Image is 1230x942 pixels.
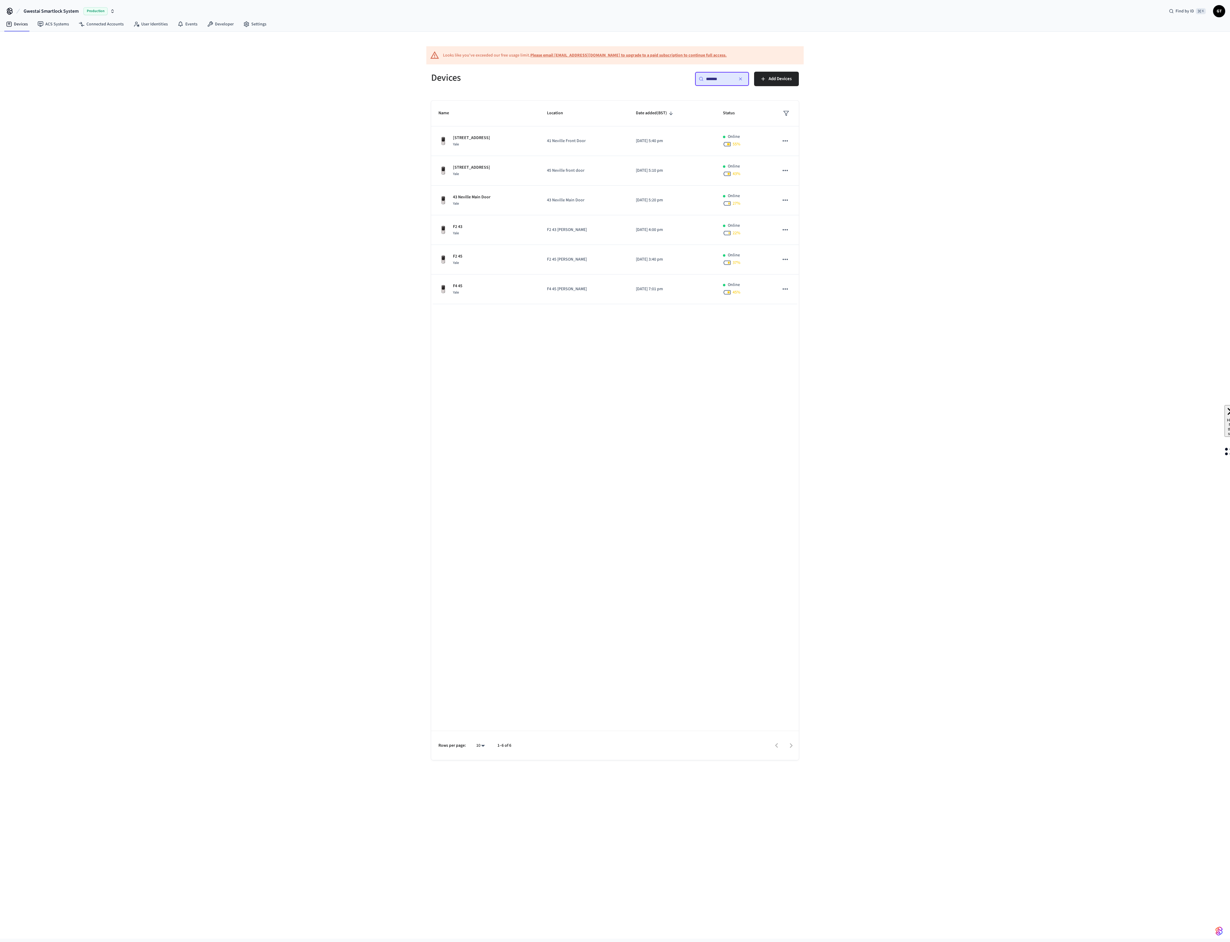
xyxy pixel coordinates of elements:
span: Date added(BST) [636,109,675,118]
p: [DATE] 3:40 pm [636,256,709,263]
p: F2 43 [453,224,462,230]
span: Production [83,7,108,15]
img: Yale Assure Touchscreen Wifi Smart Lock, Satin Nickel, Front [438,196,448,205]
p: Online [728,282,740,288]
a: User Identities [129,19,173,30]
p: 41 Neville Front Door [547,138,621,144]
p: Rows per page: [438,742,466,749]
span: Status [723,109,743,118]
img: SeamLogoGradient.69752ec5.svg [1215,926,1223,936]
span: 27 % [733,200,740,206]
span: 45 % [733,289,740,295]
p: F4 45 [PERSON_NAME] [547,286,621,292]
p: F2 43 [PERSON_NAME] [547,227,621,233]
a: ACS Systems [33,19,74,30]
p: 43 Neville Main Door [453,194,490,200]
span: Name [438,109,457,118]
p: Online [728,223,740,229]
p: [DATE] 5:20 pm [636,197,709,203]
span: 43 % [733,171,740,177]
span: 55 % [733,141,740,147]
a: Devices [1,19,33,30]
p: F2 45 [PERSON_NAME] [547,256,621,263]
span: GT [1214,6,1225,17]
div: 10 [473,741,488,750]
p: Online [728,193,740,199]
p: Online [728,252,740,258]
p: [STREET_ADDRESS] [453,164,490,171]
span: 22 % [733,230,740,236]
p: [STREET_ADDRESS] [453,135,490,141]
div: Looks like you've exceeded our free usage limit. [443,52,727,59]
p: F2 45 [453,253,462,260]
p: [DATE] 7:01 pm [636,286,709,292]
img: Yale Assure Touchscreen Wifi Smart Lock, Satin Nickel, Front [438,225,448,235]
span: Yale [453,171,459,177]
img: Yale Assure Touchscreen Wifi Smart Lock, Satin Nickel, Front [438,284,448,294]
button: GT [1213,5,1225,17]
p: 45 Neville front door [547,167,621,174]
span: Location [547,109,571,118]
a: Settings [239,19,271,30]
img: Yale Assure Touchscreen Wifi Smart Lock, Satin Nickel, Front [438,166,448,176]
p: F4 45 [453,283,462,289]
div: Find by ID⌘ K [1164,6,1211,17]
a: Please email [EMAIL_ADDRESS][DOMAIN_NAME] to upgrade to a paid subscription to continue full access. [530,52,727,58]
a: Events [173,19,202,30]
span: Yale [453,201,459,206]
table: sticky table [431,101,799,304]
p: 1–6 of 6 [497,742,511,749]
span: Yale [453,290,459,295]
a: Connected Accounts [74,19,129,30]
span: Yale [453,142,459,147]
button: Add Devices [754,72,799,86]
span: Add Devices [769,75,792,83]
p: [DATE] 5:40 pm [636,138,709,144]
span: ⌘ K [1196,8,1206,14]
a: Developer [202,19,239,30]
p: Online [728,134,740,140]
img: Yale Assure Touchscreen Wifi Smart Lock, Satin Nickel, Front [438,136,448,146]
p: Online [728,163,740,170]
h5: Devices [431,72,611,84]
span: Yale [453,260,459,265]
p: 43 Neville Main Door [547,197,621,203]
img: Yale Assure Touchscreen Wifi Smart Lock, Satin Nickel, Front [438,255,448,265]
p: [DATE] 5:10 pm [636,167,709,174]
span: Find by ID [1176,8,1194,14]
p: [DATE] 4:00 pm [636,227,709,233]
span: Gwestai Smartlock System [24,8,79,15]
span: 37 % [733,260,740,266]
span: Yale [453,231,459,236]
